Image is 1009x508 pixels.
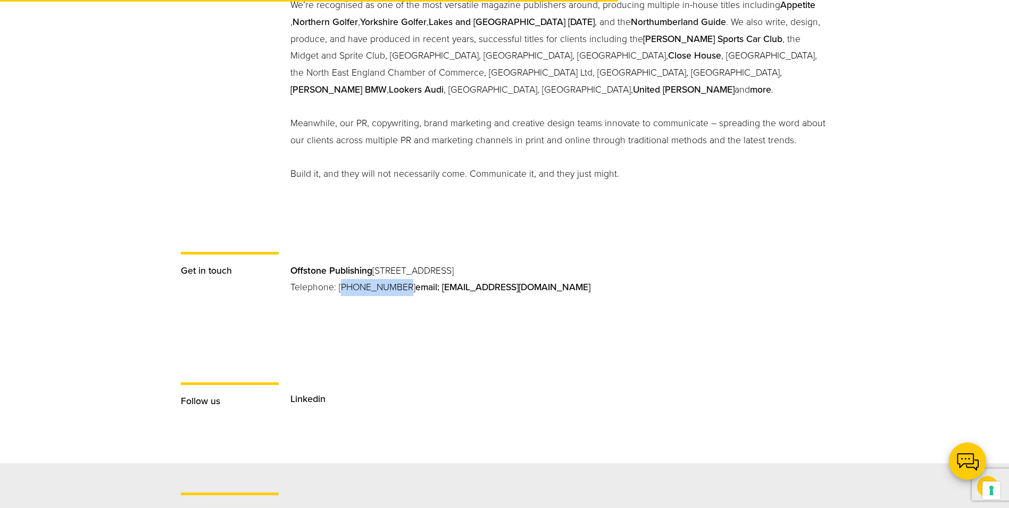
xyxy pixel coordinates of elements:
a: [PERSON_NAME] BMW [290,84,387,95]
a: Yorkshire Golfer [360,17,427,28]
p: Follow us [181,393,279,410]
p: Meanwhile, our PR, copywriting, brand marketing and creative design teams innovate to communicate... [290,115,828,149]
a: more [750,84,771,95]
a: email: [EMAIL_ADDRESS][DOMAIN_NAME] [415,282,590,293]
a: United [PERSON_NAME] [633,84,735,95]
strong: Offstone Publishing [290,265,372,276]
a: Linkedin [290,393,326,405]
p: Get in touch [181,263,279,280]
a: Northumberland Guide [631,17,726,28]
a: Lakes and [GEOGRAPHIC_DATA] [DATE] [429,17,595,28]
a: Close House [668,50,721,61]
p: [STREET_ADDRESS] Telephone: [PHONE_NUMBER] [290,263,828,313]
button: Your consent preferences for tracking technologies [982,481,1000,499]
a: [PERSON_NAME] Sports Car Club [643,34,782,45]
a: Northern Golfer [293,17,358,28]
a: Lookers Audi [389,84,444,95]
p: Build it, and they will not necessarily come. Communicate it, and they just might. [290,166,828,183]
